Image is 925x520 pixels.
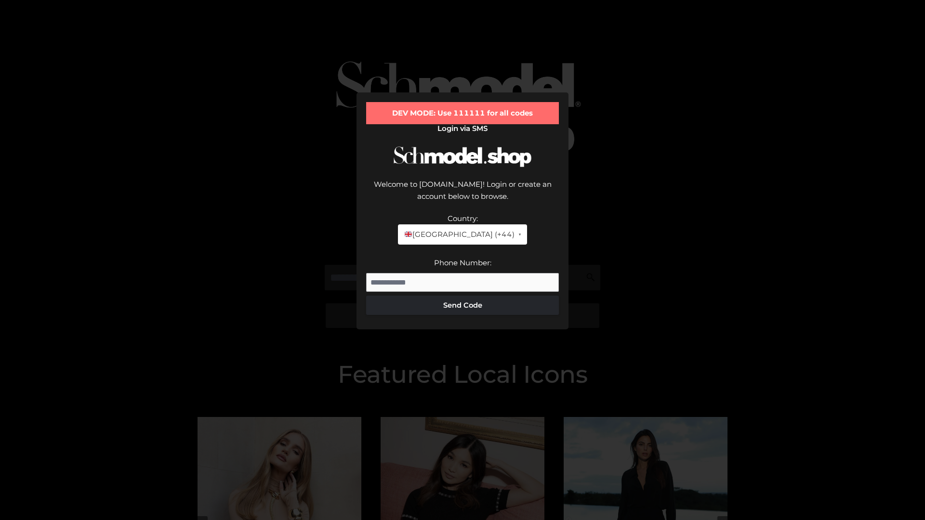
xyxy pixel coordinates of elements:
label: Phone Number: [434,258,491,267]
img: Schmodel Logo [390,138,535,176]
h2: Login via SMS [366,124,559,133]
div: Welcome to [DOMAIN_NAME]! Login or create an account below to browse. [366,178,559,212]
img: 🇬🇧 [405,231,412,238]
div: DEV MODE: Use 111111 for all codes [366,102,559,124]
span: [GEOGRAPHIC_DATA] (+44) [404,228,514,241]
button: Send Code [366,296,559,315]
label: Country: [448,214,478,223]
